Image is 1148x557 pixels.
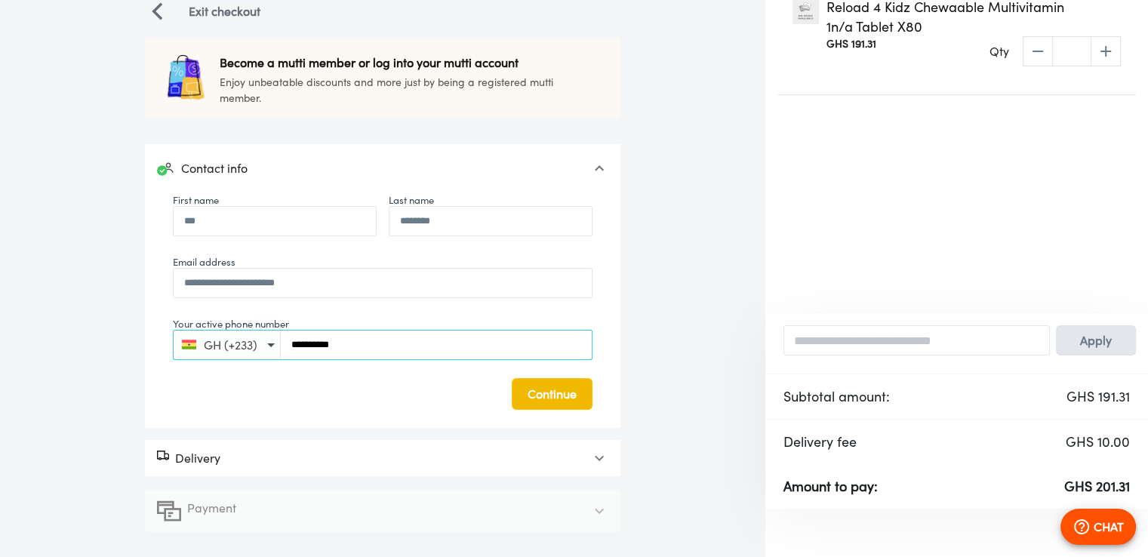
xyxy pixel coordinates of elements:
[145,440,620,476] div: NotDeliveredIconDelivery
[389,192,434,208] label: Last name
[176,334,275,355] button: GH (+233)
[173,316,289,331] label: Your active phone number
[220,74,563,106] p: Enjoy unbeatable discounts and more just by being a registered mutti member.
[157,159,175,177] img: Complete Profile
[145,144,620,192] div: Complete ProfileContact info
[145,490,620,532] div: PaymentIconPayment
[783,432,857,452] p: Delivery fee
[162,54,208,100] img: package icon
[157,449,169,461] img: NotDeliveredIcon
[173,254,235,269] label: Email address
[826,36,876,83] div: GHS 191.31
[1094,518,1124,536] p: CHAT
[220,54,563,72] p: Become a mutti member or log into your mutti account
[1066,432,1130,452] p: GHS 10.00
[181,159,248,177] p: Contact info
[187,499,236,523] p: Payment
[783,386,890,407] p: Subtotal amount:
[173,192,219,208] label: First name
[1066,386,1130,407] p: GHS 191.31
[1091,36,1121,66] span: increase
[1060,509,1136,545] button: CHAT
[157,499,181,523] img: PaymentIcon
[512,378,592,410] button: Continue
[145,186,620,428] div: Complete ProfileContact info
[1064,476,1130,497] p: GHS 201.31
[783,476,878,497] p: Amount to pay:
[148,2,166,20] img: Navigate Left
[528,383,577,405] span: Continue
[189,2,260,20] p: Exit checkout
[175,449,220,467] p: Delivery
[989,42,1009,60] p: Qty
